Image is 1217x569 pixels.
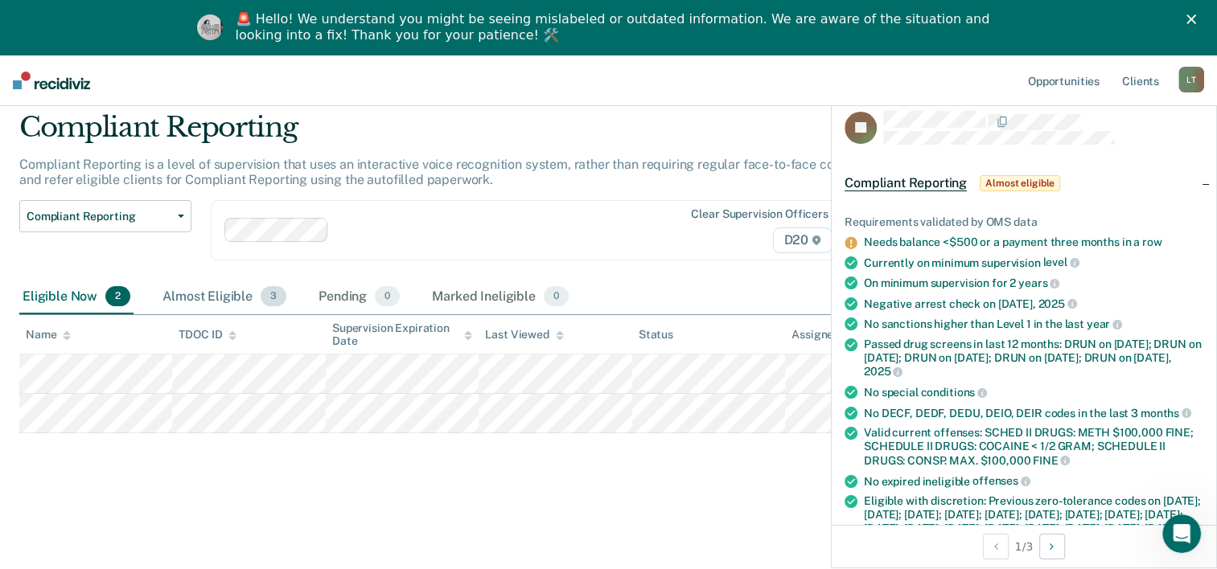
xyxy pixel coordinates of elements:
div: TDOC ID [179,328,236,342]
div: Supervision Expiration Date [332,321,472,349]
span: D20 [773,227,831,253]
span: months [1141,407,1191,420]
div: Clear supervision officers [691,207,828,221]
span: Compliant Reporting [845,175,967,191]
span: 3 [261,286,286,307]
div: No expired ineligible [864,474,1203,489]
div: Compliant Reporting [19,111,932,157]
div: Requirements validated by OMS data [845,215,1203,229]
span: 2 [105,286,130,307]
div: Close [1186,14,1203,24]
div: Last Viewed [485,328,563,342]
a: Opportunities [1025,55,1103,106]
div: L T [1178,67,1204,92]
div: Status [639,328,673,342]
p: Compliant Reporting is a level of supervision that uses an interactive voice recognition system, ... [19,157,919,187]
a: Needs balance <$500 or a payment three months in a row [864,235,1161,248]
div: Pending [315,280,403,315]
img: Recidiviz [13,72,90,89]
span: 0 [544,286,569,307]
img: Profile image for Kim [197,14,223,40]
span: level [1042,256,1079,268]
div: Eligible Now [19,280,134,315]
span: 0 [375,286,400,307]
div: Passed drug screens in last 12 months: DRUN on [DATE]; DRUN on [DATE]; DRUN on [DATE]; DRUN on [D... [864,338,1203,379]
span: 2025 [864,365,902,378]
button: Next Opportunity [1039,534,1065,559]
span: offenses [972,474,1030,487]
div: No special [864,385,1203,399]
span: 2025 [1038,297,1076,310]
div: No sanctions higher than Level 1 in the last [864,317,1203,331]
button: Previous Opportunity [983,534,1009,559]
iframe: Intercom live chat [1162,514,1201,553]
div: Negative arrest check on [DATE], [864,297,1203,311]
div: Compliant ReportingAlmost eligible [832,158,1216,209]
div: Assigned to [791,328,867,342]
div: No DECF, DEDF, DEDU, DEIO, DEIR codes in the last 3 [864,406,1203,420]
span: conditions [920,386,986,399]
div: Name [26,328,71,342]
div: Valid current offenses: SCHED II DRUGS: METH $100,000 FINE; SCHEDULE II DRUGS: COCAINE < 1/2 GRAM... [864,426,1203,467]
span: FINE [1033,454,1070,467]
div: Marked Ineligible [429,280,572,315]
span: Compliant Reporting [27,210,171,223]
div: Currently on minimum supervision [864,256,1203,270]
span: year [1087,317,1122,330]
div: Almost Eligible [159,280,290,315]
div: 🚨 Hello! We understand you might be seeing mislabeled or outdated information. We are aware of th... [236,11,995,43]
div: On minimum supervision for 2 [864,276,1203,290]
span: years [1018,276,1059,289]
div: 1 / 3 [832,525,1216,567]
a: Clients [1119,55,1162,106]
span: Almost eligible [980,175,1060,191]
